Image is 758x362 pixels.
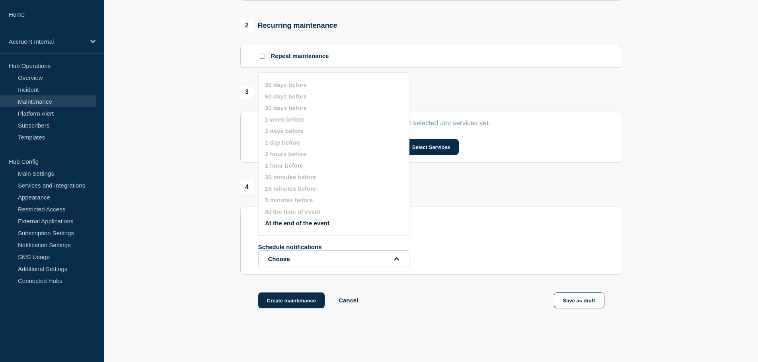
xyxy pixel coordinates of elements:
p: Repeat maintenance [271,52,329,60]
p: You have not selected any services yet. [258,119,604,127]
button: open dropdown [258,250,409,267]
button: 1 day before [265,139,300,146]
button: 2 hours before [265,151,306,157]
button: 2 days before [265,128,304,134]
button: Create maintenance [258,292,325,308]
button: 1 hour before [265,162,303,169]
button: 15 minutes before [265,185,316,192]
span: 4 [240,180,254,194]
button: Select Services [403,139,459,155]
button: 1 week before [265,116,304,123]
span: 2 [240,19,254,32]
button: 30 days before [265,105,307,111]
button: 5 minutes before [265,197,313,203]
p: Schedule notifications [258,244,386,250]
button: 30 minutes before [265,174,316,180]
span: 3 [240,85,254,99]
button: At the time of event [265,208,320,215]
input: Repeat maintenance [260,54,265,59]
button: 60 days before [265,93,307,100]
button: 90 days before [265,81,307,88]
button: Cancel [339,297,358,304]
div: Set affected Services [240,85,330,99]
div: Notifications [240,180,301,194]
button: At the end of the event [265,220,329,226]
div: Recurring maintenance [240,19,337,32]
p: Accruent Internal [9,38,85,45]
button: Save as draft [554,292,604,308]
